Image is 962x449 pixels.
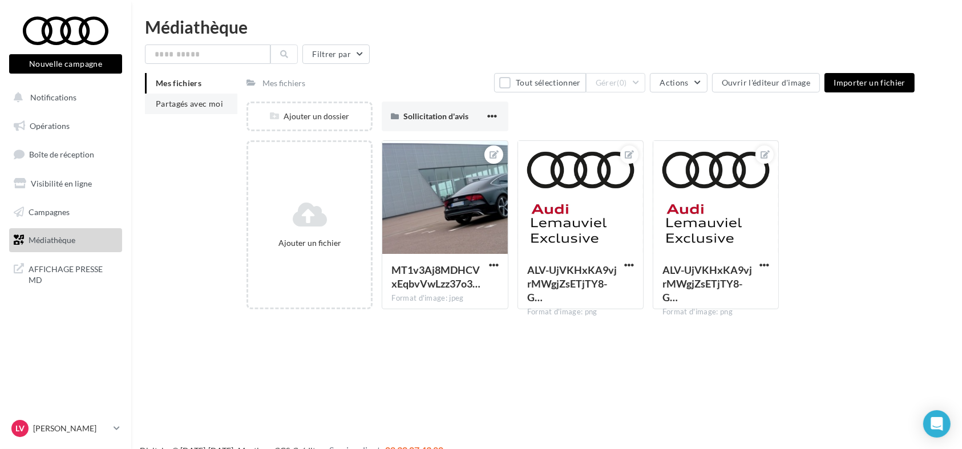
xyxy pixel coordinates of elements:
a: Campagnes [7,200,124,224]
div: Ajouter un fichier [253,237,366,249]
div: Format d'image: png [662,307,769,317]
span: ALV-UjVKHxKA9vjrMWgjZsETjTY8-GePi5GTxiU7V7n7vTpoBnoKTsWF [662,264,752,304]
span: Actions [660,78,688,87]
button: Actions [650,73,707,92]
div: Format d'image: jpeg [391,293,498,304]
span: Notifications [30,92,76,102]
a: Visibilité en ligne [7,172,124,196]
div: Mes fichiers [262,78,305,89]
button: Importer un fichier [824,73,915,92]
span: Campagnes [29,207,70,216]
span: Médiathèque [29,235,75,245]
span: Importer un fichier [834,78,906,87]
button: Nouvelle campagne [9,54,122,74]
span: MT1v3Aj8MDHCVxEqbvVwLzz37o3ST89a9_UFqY_0ZBDFDdM-nk1fNlADWCDGGZprtfi-gVvM8jyIz-P9Rw=s0 [391,264,480,290]
span: Partagés avec moi [156,99,223,108]
span: Boîte de réception [29,149,94,159]
span: (0) [617,78,627,87]
a: LV [PERSON_NAME] [9,418,122,439]
button: Ouvrir l'éditeur d'image [712,73,820,92]
div: Médiathèque [145,18,948,35]
div: Ajouter un dossier [248,111,371,122]
span: Mes fichiers [156,78,201,88]
span: LV [15,423,25,434]
button: Filtrer par [302,45,370,64]
a: Boîte de réception [7,142,124,167]
span: Sollicitation d'avis [403,111,468,121]
span: Opérations [30,121,70,131]
a: AFFICHAGE PRESSE MD [7,257,124,290]
div: Format d'image: png [527,307,634,317]
a: Opérations [7,114,124,138]
div: Open Intercom Messenger [923,410,951,438]
span: Visibilité en ligne [31,179,92,188]
button: Tout sélectionner [494,73,585,92]
span: ALV-UjVKHxKA9vjrMWgjZsETjTY8-GePi5GTxiU7V7n7vTpoBnoKTsWF [527,264,617,304]
p: [PERSON_NAME] [33,423,109,434]
button: Notifications [7,86,120,110]
span: AFFICHAGE PRESSE MD [29,261,118,286]
a: Médiathèque [7,228,124,252]
button: Gérer(0) [586,73,646,92]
